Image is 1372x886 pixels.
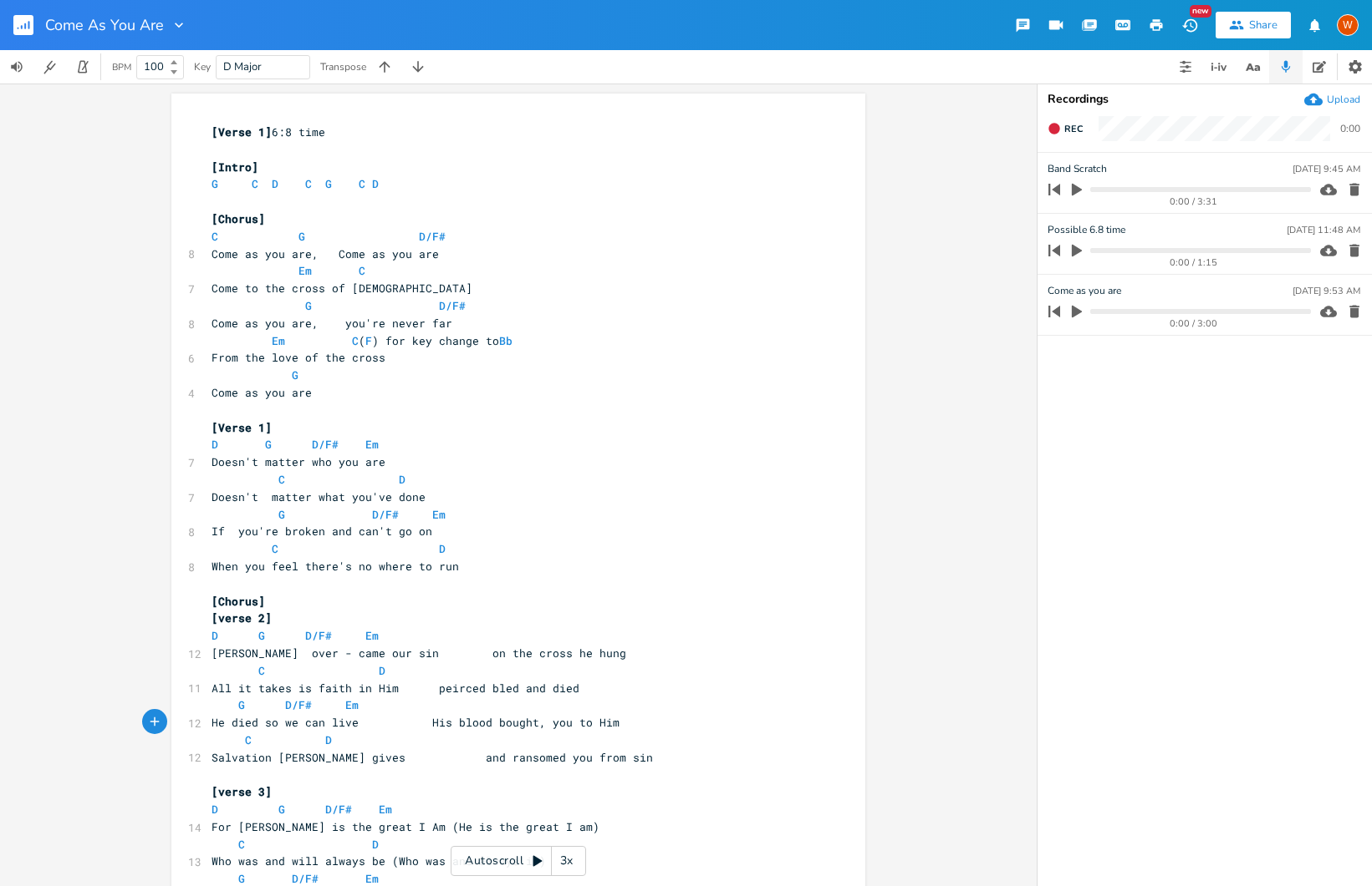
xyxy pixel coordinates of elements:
span: Come as you are, you're never far [212,316,452,331]
span: G [298,229,305,244]
span: Em [365,628,379,643]
span: [Verse 1] [212,124,272,139]
span: Rec [1064,123,1083,135]
span: If you're broken and can't go on [212,524,432,539]
div: [DATE] 11:48 AM [1287,225,1360,235]
span: [verse 3] [212,784,272,799]
button: Rec [1041,115,1089,142]
span: C [238,837,245,852]
div: 3x [552,846,582,876]
button: Share [1216,12,1291,38]
div: 0:00 / 3:00 [1077,319,1311,328]
span: C [245,732,252,747]
div: Autoscroll [451,846,586,876]
span: C [278,472,285,487]
span: D [439,541,446,556]
span: All it takes is faith in Him peirced bled and died [212,681,579,696]
span: D/F# [285,697,312,712]
span: D [372,837,379,852]
span: D [212,437,218,452]
span: F [365,333,372,348]
span: G [325,176,332,191]
span: D [272,176,278,191]
span: Band Scratch [1048,161,1107,177]
span: D [379,663,385,678]
span: D/F# [325,802,352,817]
span: Come as you are [212,385,312,400]
span: Em [345,697,359,712]
span: C [258,663,265,678]
div: New [1190,5,1211,18]
span: 6:8 time [212,124,325,139]
div: Worship Pastor [1337,14,1359,36]
span: G [238,871,245,886]
span: C [212,229,218,244]
span: D [399,472,405,487]
div: Recordings [1048,94,1362,105]
div: Share [1249,18,1278,33]
span: G [265,437,272,452]
span: [verse 2] [212,610,272,625]
span: D [325,732,332,747]
span: Em [298,263,312,278]
span: [PERSON_NAME] over - came our sin on the cross he hung [212,646,626,661]
span: D [212,802,218,817]
button: Upload [1304,90,1360,109]
span: Doesn't matter what you've done [212,489,426,504]
span: [Chorus] [212,211,265,226]
span: D/F# [305,628,332,643]
button: W [1337,6,1359,44]
span: Who was and will always be (Who was and always is) [212,853,546,868]
span: D [212,628,218,643]
div: 0:00 [1340,124,1360,134]
span: [Chorus] [212,594,265,609]
div: BPM [112,63,131,72]
span: Come as you are, Come as you are [212,246,439,261]
span: When you feel there's no where to run [212,559,459,574]
span: [Verse 1] [212,420,272,435]
span: ( ) for key change to [212,333,513,348]
span: D/F# [292,871,319,886]
span: For [PERSON_NAME] is the great I Am (He is the great I am) [212,819,599,834]
span: D Major [223,59,262,74]
span: D/F# [372,507,399,522]
span: From the love of the cross [212,350,385,365]
span: G [278,507,285,522]
span: D/F# [419,229,446,244]
div: Transpose [320,62,366,72]
span: C [305,176,312,191]
span: Em [365,871,379,886]
span: Em [379,802,392,817]
span: Doesn't matter who you are [212,454,385,469]
span: C [359,176,365,191]
div: [DATE] 9:45 AM [1293,165,1360,174]
span: Salvation [PERSON_NAME] gives and ransomed you from sin [212,750,653,765]
span: C [252,176,258,191]
span: G [305,298,312,313]
span: Em [272,333,285,348]
span: C [359,263,365,278]
span: G [238,697,245,712]
span: Em [432,507,446,522]
span: G [278,802,285,817]
span: Em [365,437,379,452]
div: Upload [1327,93,1360,106]
span: Possible 6.8 time [1048,222,1125,238]
span: G [292,367,298,382]
span: Come as you are [1048,283,1121,299]
span: D/F# [312,437,339,452]
span: G [212,176,218,191]
span: He died so we can live His blood bought, you to Him [212,715,620,730]
div: 0:00 / 3:31 [1077,197,1311,206]
button: New [1173,10,1206,40]
span: Bb [499,333,513,348]
span: Come to the cross of [DEMOGRAPHIC_DATA] [212,281,472,296]
span: [Intro] [212,159,258,175]
span: C [272,541,278,556]
div: [DATE] 9:53 AM [1293,286,1360,296]
span: D/F# [439,298,466,313]
span: C [352,333,359,348]
span: Come As You Are [45,18,164,33]
span: G [258,628,265,643]
div: Key [194,62,211,72]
